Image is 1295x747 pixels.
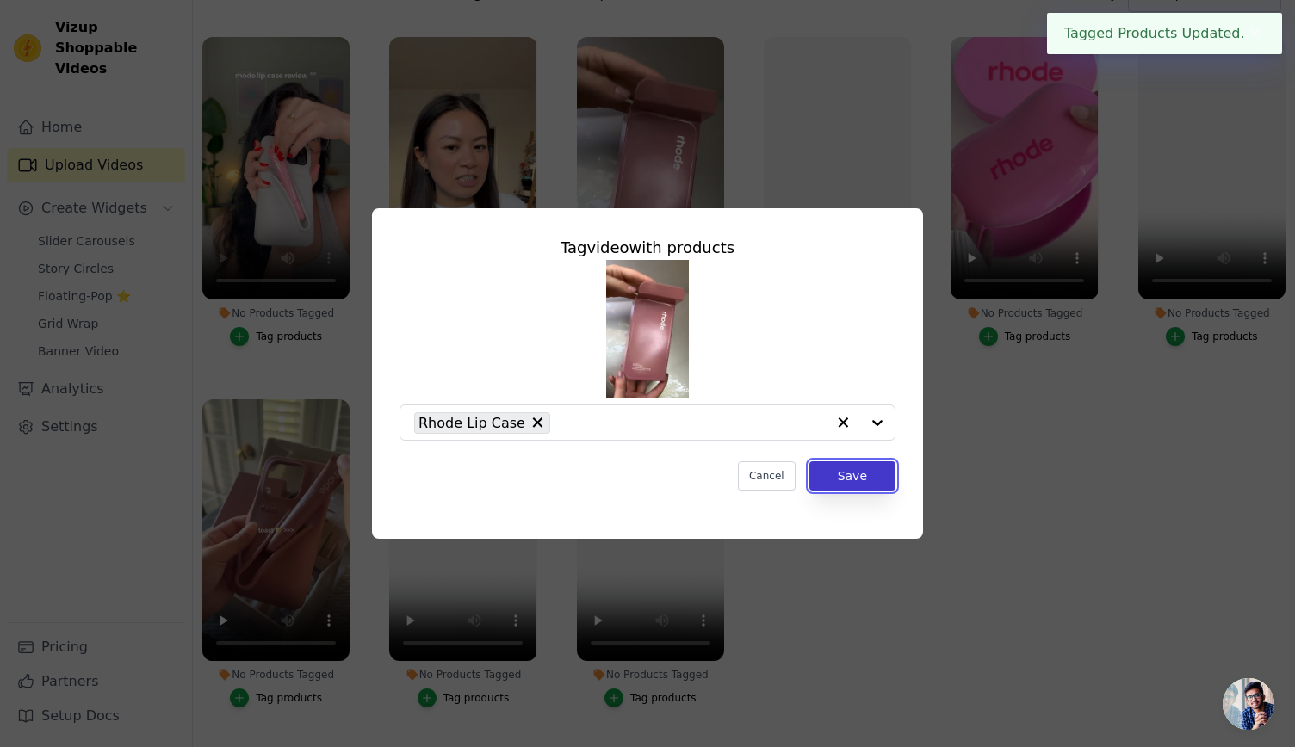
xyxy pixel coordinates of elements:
img: tn-52c6be3095b8454fa5ab52932404a977.png [606,260,689,398]
span: Rhode Lip Case [418,412,525,434]
button: Cancel [738,461,796,491]
button: Save [809,461,895,491]
div: Tagged Products Updated. [1047,13,1282,54]
button: Close [1245,23,1265,44]
div: Tag video with products [400,236,895,260]
a: Open chat [1223,678,1274,730]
